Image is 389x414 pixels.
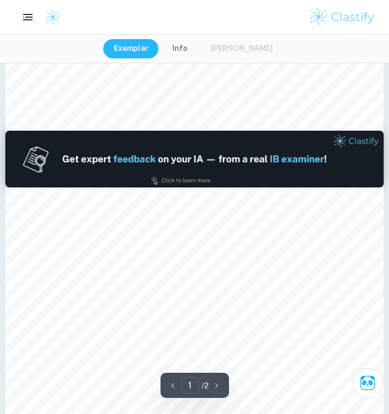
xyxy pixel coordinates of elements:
[202,380,209,392] p: / 2
[39,9,61,25] a: Clastify logo
[308,6,376,28] img: Clastify logo
[162,39,198,58] button: Info
[5,131,384,187] img: Ad
[45,9,61,25] img: Clastify logo
[103,39,159,58] button: Exemplar
[353,368,383,398] button: Ask Clai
